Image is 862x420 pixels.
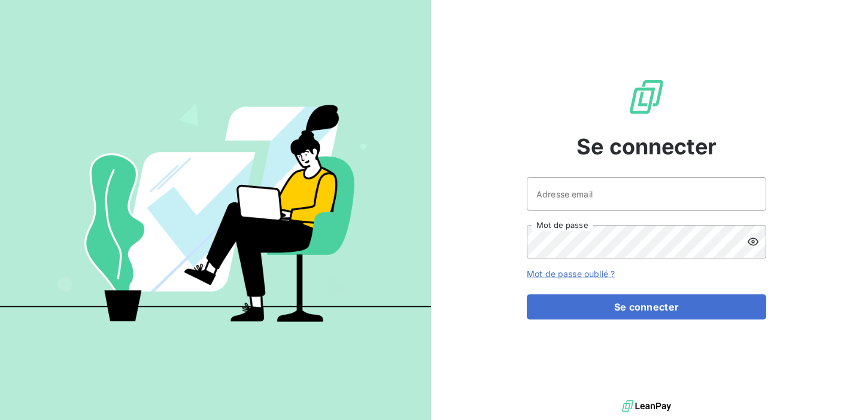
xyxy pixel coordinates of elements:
a: Mot de passe oublié ? [527,269,615,279]
img: logo [622,397,671,415]
button: Se connecter [527,294,766,319]
span: Se connecter [576,130,717,163]
img: Logo LeanPay [627,78,666,116]
input: placeholder [527,177,766,211]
